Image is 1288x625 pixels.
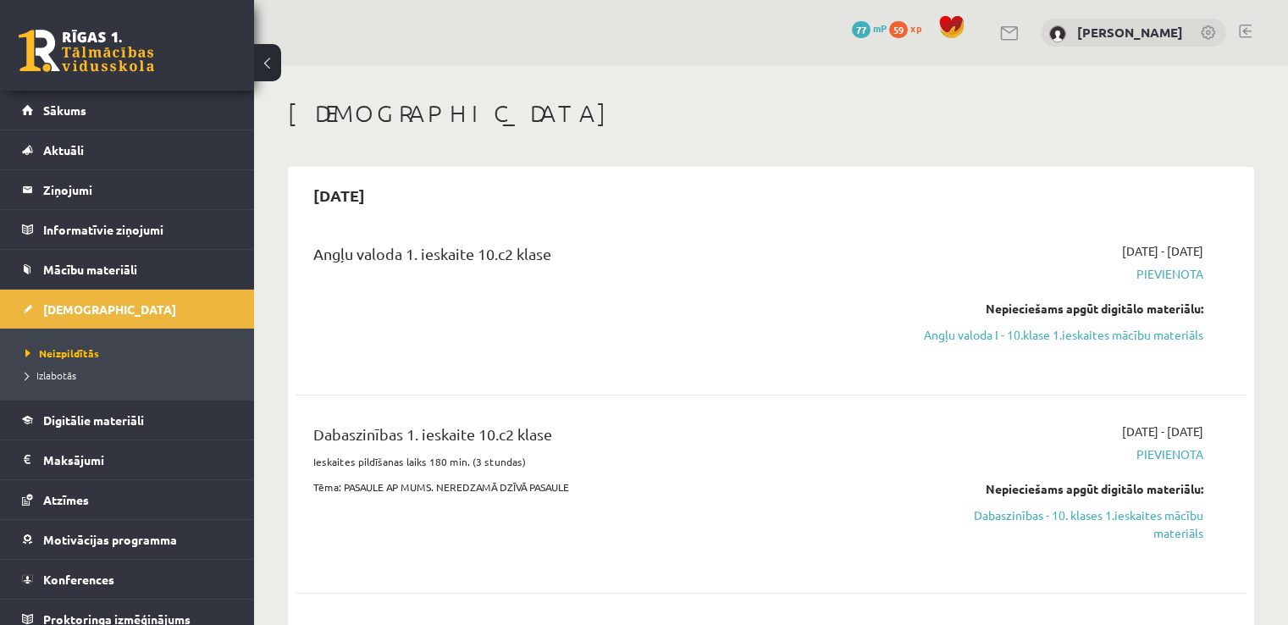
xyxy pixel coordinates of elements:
[22,290,233,329] a: [DEMOGRAPHIC_DATA]
[22,401,233,440] a: Digitālie materiāli
[43,262,137,277] span: Mācību materiāli
[1122,423,1203,440] span: [DATE] - [DATE]
[43,142,84,158] span: Aktuāli
[1049,25,1066,42] img: Darina Stirāne
[1077,24,1183,41] a: [PERSON_NAME]
[22,130,233,169] a: Aktuāli
[852,21,871,38] span: 77
[873,21,887,35] span: mP
[43,102,86,118] span: Sākums
[22,440,233,479] a: Maksājumi
[313,423,898,454] div: Dabaszinības 1. ieskaite 10.c2 klase
[924,265,1203,283] span: Pievienota
[43,440,233,479] legend: Maksājumi
[43,492,89,507] span: Atzīmes
[43,170,233,209] legend: Ziņojumi
[43,210,233,249] legend: Informatīvie ziņojumi
[313,479,898,495] p: Tēma: PASAULE AP MUMS. NEREDZAMĀ DZĪVĀ PASAULE
[25,346,99,360] span: Neizpildītās
[296,175,382,215] h2: [DATE]
[25,368,237,383] a: Izlabotās
[924,326,1203,344] a: Angļu valoda I - 10.klase 1.ieskaites mācību materiāls
[22,91,233,130] a: Sākums
[43,532,177,547] span: Motivācijas programma
[889,21,908,38] span: 59
[313,454,898,469] p: Ieskaites pildīšanas laiks 180 min. (3 stundas)
[1122,242,1203,260] span: [DATE] - [DATE]
[19,30,154,72] a: Rīgas 1. Tālmācības vidusskola
[924,445,1203,463] span: Pievienota
[43,412,144,428] span: Digitālie materiāli
[22,520,233,559] a: Motivācijas programma
[22,480,233,519] a: Atzīmes
[889,21,930,35] a: 59 xp
[22,250,233,289] a: Mācību materiāli
[22,560,233,599] a: Konferences
[924,506,1203,542] a: Dabaszinības - 10. klases 1.ieskaites mācību materiāls
[22,210,233,249] a: Informatīvie ziņojumi
[852,21,887,35] a: 77 mP
[25,368,76,382] span: Izlabotās
[910,21,921,35] span: xp
[288,99,1254,128] h1: [DEMOGRAPHIC_DATA]
[924,480,1203,498] div: Nepieciešams apgūt digitālo materiālu:
[924,300,1203,318] div: Nepieciešams apgūt digitālo materiālu:
[25,346,237,361] a: Neizpildītās
[43,572,114,587] span: Konferences
[43,301,176,317] span: [DEMOGRAPHIC_DATA]
[22,170,233,209] a: Ziņojumi
[313,242,898,274] div: Angļu valoda 1. ieskaite 10.c2 klase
